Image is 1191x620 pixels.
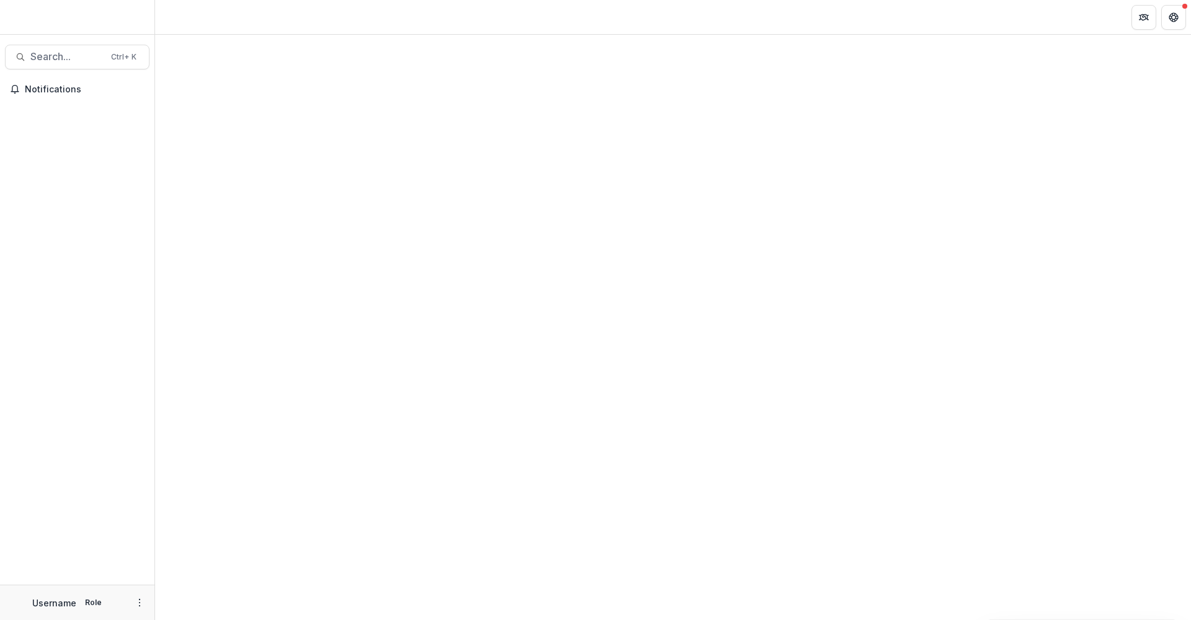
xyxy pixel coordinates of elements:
p: Username [32,596,76,609]
button: Partners [1131,5,1156,30]
button: Get Help [1161,5,1186,30]
div: Ctrl + K [109,50,139,64]
nav: breadcrumb [160,8,213,26]
p: Role [81,597,105,608]
button: Notifications [5,79,149,99]
button: Search... [5,45,149,69]
button: More [132,595,147,610]
span: Search... [30,51,104,63]
span: Notifications [25,84,145,95]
